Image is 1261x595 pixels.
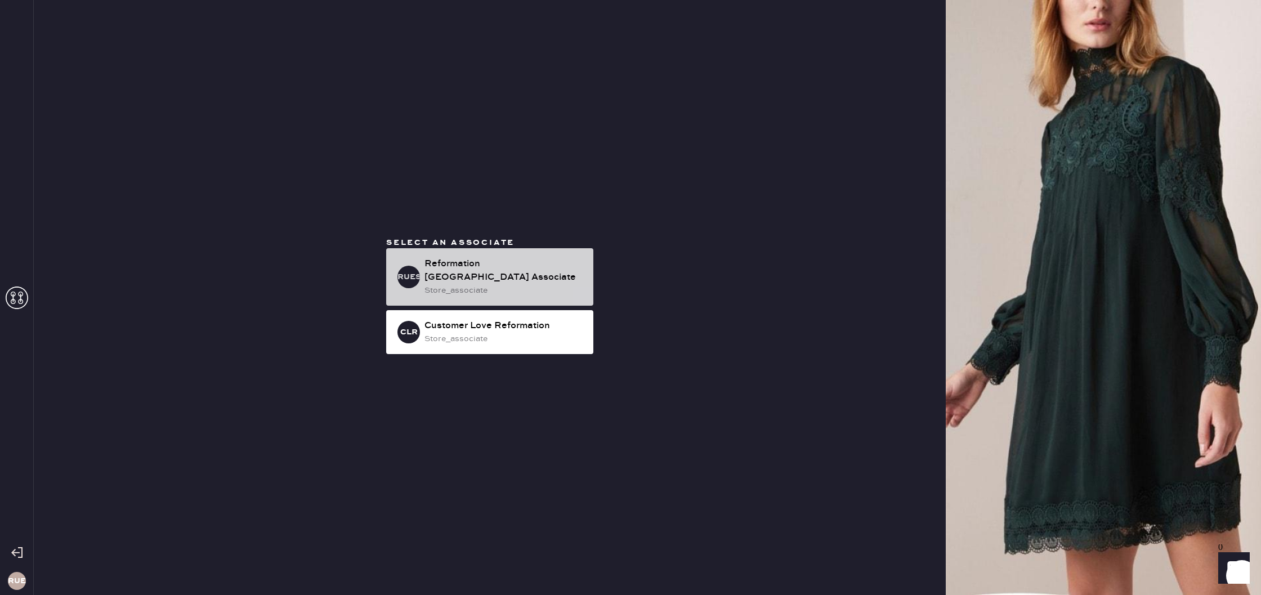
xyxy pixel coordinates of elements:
span: Select an associate [386,238,515,248]
h3: CLR [400,328,418,336]
div: Customer Love Reformation [424,319,584,333]
div: store_associate [424,333,584,345]
div: Reformation [GEOGRAPHIC_DATA] Associate [424,257,584,284]
h3: RUES [8,577,26,585]
h3: RUESA [397,273,420,281]
iframe: Front Chat [1208,544,1256,593]
div: store_associate [424,284,584,297]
